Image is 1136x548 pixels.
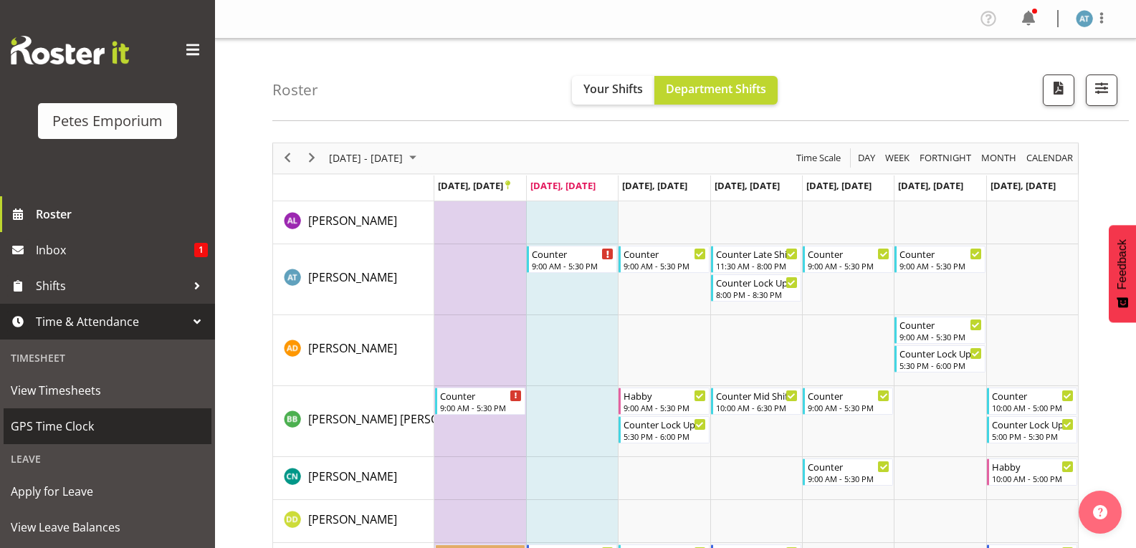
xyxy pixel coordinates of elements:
[36,239,194,261] span: Inbox
[275,143,300,173] div: previous period
[36,203,208,225] span: Roster
[11,481,204,502] span: Apply for Leave
[308,340,397,357] a: [PERSON_NAME]
[894,317,985,344] div: Amelia Denz"s event - Counter Begin From Saturday, September 27, 2025 at 9:00:00 AM GMT+12:00 End...
[716,260,798,271] div: 11:30 AM - 8:00 PM
[992,417,1074,431] div: Counter Lock Up
[624,417,705,431] div: Counter Lock Up
[324,143,425,173] div: September 22 - 28, 2025
[991,179,1056,192] span: [DATE], [DATE]
[803,458,893,486] div: Christine Neville"s event - Counter Begin From Friday, September 26, 2025 at 9:00:00 AM GMT+12:00...
[1025,149,1074,167] span: calendar
[883,149,912,167] button: Timeline Week
[308,468,397,485] a: [PERSON_NAME]
[808,260,889,271] div: 9:00 AM - 5:30 PM
[808,459,889,474] div: Counter
[715,179,780,192] span: [DATE], [DATE]
[308,468,397,484] span: [PERSON_NAME]
[992,402,1074,413] div: 10:00 AM - 5:00 PM
[302,149,322,167] button: Next
[806,179,872,192] span: [DATE], [DATE]
[273,457,434,500] td: Christine Neville resource
[894,345,985,372] div: Amelia Denz"s event - Counter Lock Up Begin From Saturday, September 27, 2025 at 5:30:00 PM GMT+1...
[532,246,614,261] div: Counter
[711,246,801,273] div: Alex-Micheal Taniwha"s event - Counter Late Shift Begin From Thursday, September 25, 2025 at 11:3...
[1116,239,1129,289] span: Feedback
[4,509,211,545] a: View Leave Balances
[987,388,1077,415] div: Beena Beena"s event - Counter Begin From Sunday, September 28, 2025 at 10:00:00 AM GMT+13:00 Ends...
[917,149,974,167] button: Fortnight
[278,149,297,167] button: Previous
[572,76,654,105] button: Your Shifts
[4,408,211,444] a: GPS Time Clock
[4,444,211,474] div: Leave
[716,275,798,289] div: Counter Lock Up
[619,416,709,443] div: Beena Beena"s event - Counter Lock Up Begin From Wednesday, September 24, 2025 at 5:30:00 PM GMT+...
[803,388,893,415] div: Beena Beena"s event - Counter Begin From Friday, September 26, 2025 at 9:00:00 AM GMT+12:00 Ends ...
[273,386,434,457] td: Beena Beena resource
[530,179,596,192] span: [DATE], [DATE]
[624,246,705,261] div: Counter
[300,143,324,173] div: next period
[716,246,798,261] div: Counter Late Shift
[273,244,434,315] td: Alex-Micheal Taniwha resource
[273,201,434,244] td: Abigail Lane resource
[624,402,705,413] div: 9:00 AM - 5:30 PM
[622,179,687,192] span: [DATE], [DATE]
[1109,225,1136,322] button: Feedback - Show survey
[711,274,801,302] div: Alex-Micheal Taniwha"s event - Counter Lock Up Begin From Thursday, September 25, 2025 at 8:00:00...
[435,388,525,415] div: Beena Beena"s event - Counter Begin From Monday, September 22, 2025 at 9:00:00 AM GMT+12:00 Ends ...
[716,289,798,300] div: 8:00 PM - 8:30 PM
[308,411,489,427] span: [PERSON_NAME] [PERSON_NAME]
[654,76,778,105] button: Department Shifts
[36,275,186,297] span: Shifts
[899,360,981,371] div: 5:30 PM - 6:00 PM
[583,81,643,97] span: Your Shifts
[899,246,981,261] div: Counter
[987,416,1077,443] div: Beena Beena"s event - Counter Lock Up Begin From Sunday, September 28, 2025 at 5:00:00 PM GMT+13:...
[527,246,617,273] div: Alex-Micheal Taniwha"s event - Counter Begin From Tuesday, September 23, 2025 at 9:00:00 AM GMT+1...
[899,260,981,271] div: 9:00 AM - 5:30 PM
[856,149,878,167] button: Timeline Day
[980,149,1018,167] span: Month
[803,246,893,273] div: Alex-Micheal Taniwha"s event - Counter Begin From Friday, September 26, 2025 at 9:00:00 AM GMT+12...
[808,402,889,413] div: 9:00 AM - 5:30 PM
[272,82,318,98] h4: Roster
[308,410,489,428] a: [PERSON_NAME] [PERSON_NAME]
[328,149,404,167] span: [DATE] - [DATE]
[992,431,1074,442] div: 5:00 PM - 5:30 PM
[440,402,522,413] div: 9:00 AM - 5:30 PM
[711,388,801,415] div: Beena Beena"s event - Counter Mid Shift Begin From Thursday, September 25, 2025 at 10:00:00 AM GM...
[979,149,1019,167] button: Timeline Month
[898,179,963,192] span: [DATE], [DATE]
[808,473,889,484] div: 9:00 AM - 5:30 PM
[795,149,842,167] span: Time Scale
[11,516,204,538] span: View Leave Balances
[624,388,705,403] div: Habby
[327,149,423,167] button: September 2025
[308,511,397,527] span: [PERSON_NAME]
[52,110,163,132] div: Petes Emporium
[856,149,877,167] span: Day
[308,511,397,528] a: [PERSON_NAME]
[532,260,614,271] div: 9:00 AM - 5:30 PM
[884,149,911,167] span: Week
[624,260,705,271] div: 9:00 AM - 5:30 PM
[666,81,766,97] span: Department Shifts
[808,246,889,261] div: Counter
[1043,74,1074,106] button: Download a PDF of the roster according to the set date range.
[992,388,1074,403] div: Counter
[918,149,973,167] span: Fortnight
[992,459,1074,474] div: Habby
[808,388,889,403] div: Counter
[11,415,204,437] span: GPS Time Clock
[992,473,1074,484] div: 10:00 AM - 5:00 PM
[624,431,705,442] div: 5:30 PM - 6:00 PM
[36,311,186,332] span: Time & Attendance
[438,179,510,192] span: [DATE], [DATE]
[716,388,798,403] div: Counter Mid Shift
[1024,149,1076,167] button: Month
[1076,10,1093,27] img: alex-micheal-taniwha5364.jpg
[308,340,397,356] span: [PERSON_NAME]
[716,402,798,413] div: 10:00 AM - 6:30 PM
